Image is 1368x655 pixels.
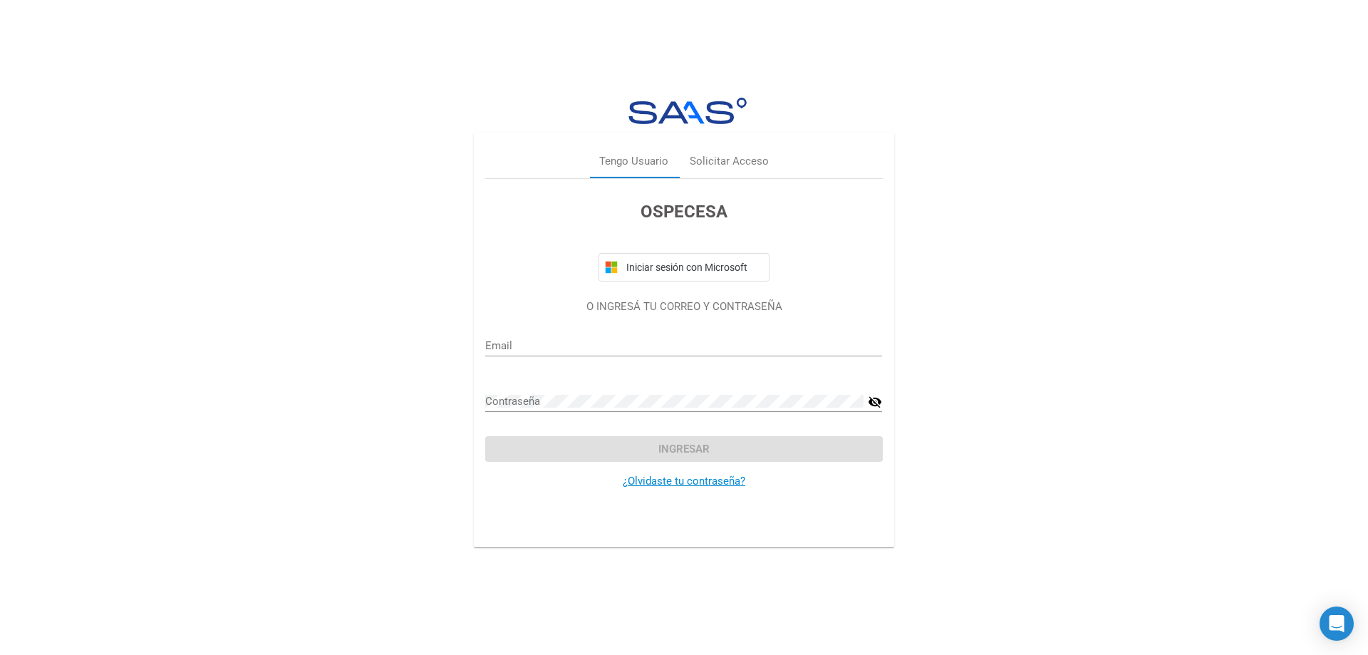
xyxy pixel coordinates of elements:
button: Iniciar sesión con Microsoft [598,253,769,282]
button: Ingresar [485,436,882,462]
p: O INGRESÁ TU CORREO Y CONTRASEÑA [485,299,882,315]
div: Solicitar Acceso [690,153,769,170]
a: ¿Olvidaste tu contraseña? [623,475,745,488]
span: Iniciar sesión con Microsoft [623,262,763,273]
mat-icon: visibility_off [868,393,882,411]
div: Tengo Usuario [599,153,668,170]
span: Ingresar [658,443,710,455]
h3: OSPECESA [485,199,882,225]
div: Open Intercom Messenger [1320,607,1354,641]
